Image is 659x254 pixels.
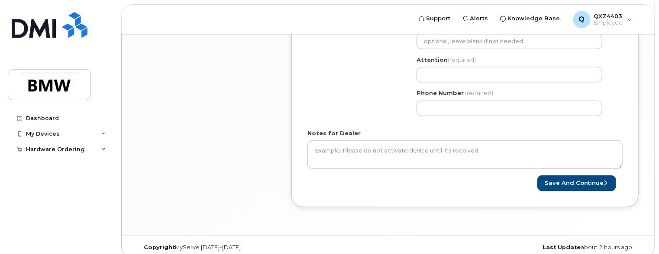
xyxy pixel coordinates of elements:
span: Knowledge Base [508,14,560,23]
div: QXZ4403 [567,11,638,28]
span: QXZ4403 [594,13,623,19]
button: Save and Continue [537,175,616,191]
iframe: Messenger Launcher [621,216,653,248]
label: Notes for Dealer [307,129,361,137]
a: Support [413,10,457,27]
span: Support [426,14,451,23]
div: MyServe [DATE]–[DATE] [137,244,304,251]
strong: Copyright [144,244,175,251]
input: optional, leave blank if not needed [417,34,602,49]
label: Attention [417,56,476,64]
label: Phone Number [417,89,464,97]
div: about 2 hours ago [472,244,639,251]
span: (required) [465,89,493,96]
span: Q [579,14,585,25]
strong: Last Update [543,244,581,251]
span: (required) [448,56,476,63]
a: Knowledge Base [494,10,566,27]
span: Employee [594,19,623,26]
span: Alerts [470,14,488,23]
a: Alerts [457,10,494,27]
